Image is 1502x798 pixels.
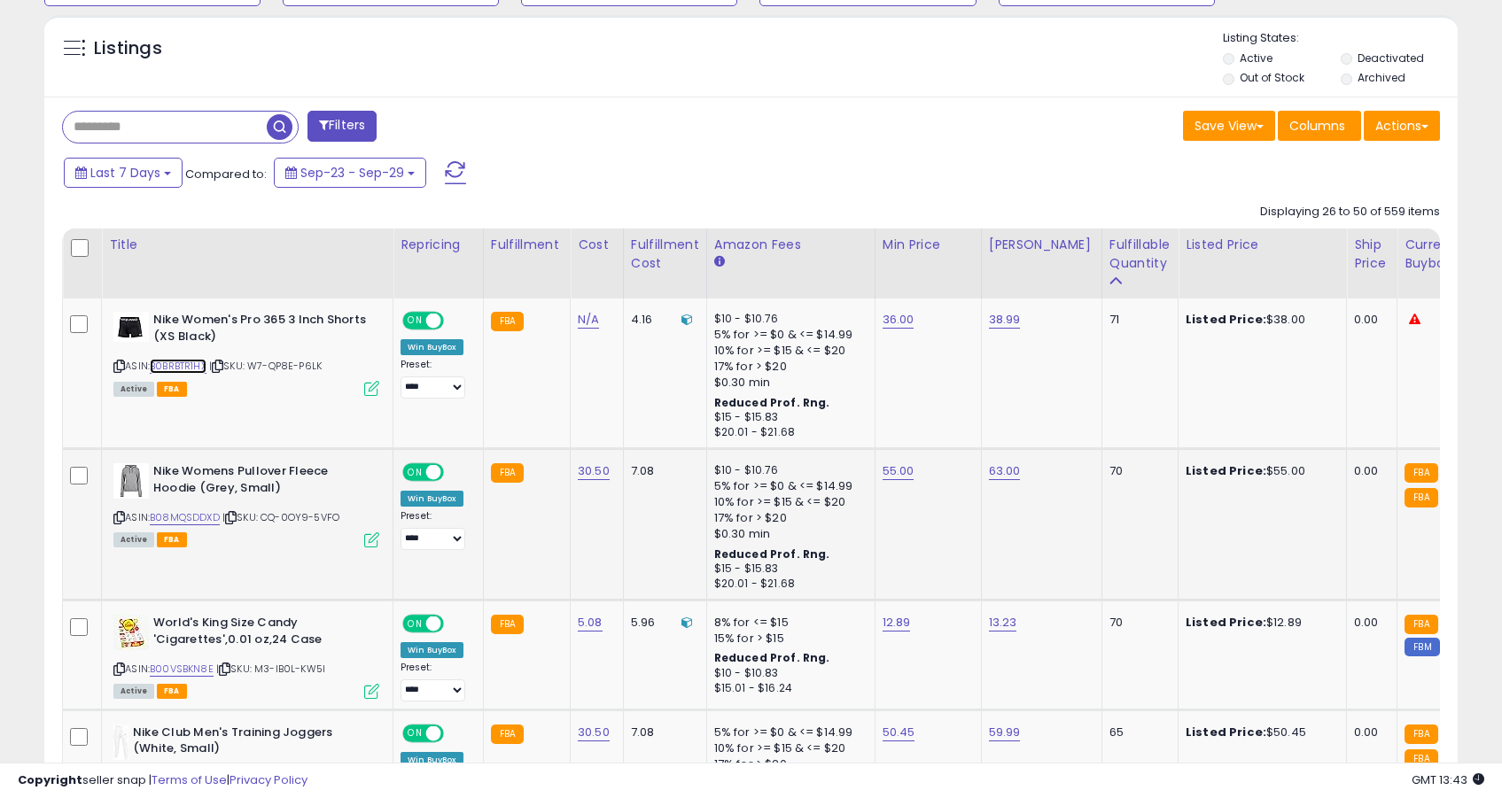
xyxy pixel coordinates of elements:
[714,546,830,562] b: Reduced Prof. Rng.
[1364,111,1440,141] button: Actions
[1358,50,1424,66] label: Deactivated
[989,311,1021,329] a: 38.99
[1405,638,1439,656] small: FBM
[1405,615,1437,634] small: FBA
[491,312,524,331] small: FBA
[113,382,154,397] span: All listings currently available for purchase on Amazon
[1278,111,1361,141] button: Columns
[989,462,1021,480] a: 63.00
[185,166,267,182] span: Compared to:
[714,526,861,542] div: $0.30 min
[883,236,974,254] div: Min Price
[491,236,563,254] div: Fulfillment
[714,494,861,510] div: 10% for >= $15 & <= $20
[157,532,187,547] span: FBA
[153,312,369,349] b: Nike Women's Pro 365 3 Inch Shorts (XS Black)
[714,681,861,696] div: $15.01 - $16.24
[714,562,861,577] div: $15 - $15.83
[113,684,154,699] span: All listings currently available for purchase on Amazon
[1186,312,1333,328] div: $38.00
[491,615,524,634] small: FBA
[1405,724,1437,744] small: FBA
[631,236,699,273] div: Fulfillment Cost
[113,724,128,760] img: 11aG2A70BuL._SL40_.jpg
[714,740,861,756] div: 10% for >= $15 & <= $20
[401,662,470,701] div: Preset:
[1240,50,1272,66] label: Active
[1405,488,1437,507] small: FBA
[441,465,470,480] span: OFF
[1183,111,1275,141] button: Save View
[714,650,830,665] b: Reduced Prof. Rng.
[404,725,426,740] span: ON
[631,615,693,631] div: 5.96
[491,463,524,483] small: FBA
[133,724,348,762] b: Nike Club Men's Training Joggers (White, Small)
[714,425,861,440] div: $20.01 - $21.68
[150,359,206,374] a: B0BRBTR1HX
[441,616,470,631] span: OFF
[1186,462,1266,479] b: Listed Price:
[631,724,693,740] div: 7.08
[714,666,861,681] div: $10 - $10.83
[1186,614,1266,631] b: Listed Price:
[578,236,616,254] div: Cost
[1109,724,1164,740] div: 65
[94,36,162,61] h5: Listings
[883,311,914,329] a: 36.00
[401,642,463,658] div: Win BuyBox
[64,158,183,188] button: Last 7 Days
[404,616,426,631] span: ON
[113,532,154,547] span: All listings currently available for purchase on Amazon
[401,510,470,550] div: Preset:
[150,510,220,525] a: B08MQSDDXD
[714,410,861,425] div: $15 - $15.83
[274,158,426,188] button: Sep-23 - Sep-29
[150,662,214,677] a: B00VSBKN8E
[1186,463,1333,479] div: $55.00
[1405,236,1496,273] div: Current Buybox Price
[1354,312,1383,328] div: 0.00
[883,614,911,631] a: 12.89
[714,463,861,478] div: $10 - $10.76
[1289,117,1345,135] span: Columns
[404,314,426,329] span: ON
[714,375,861,391] div: $0.30 min
[578,614,603,631] a: 5.08
[18,772,307,789] div: seller snap | |
[157,382,187,397] span: FBA
[1354,236,1389,273] div: Ship Price
[300,164,404,182] span: Sep-23 - Sep-29
[1240,70,1304,85] label: Out of Stock
[714,615,861,631] div: 8% for <= $15
[113,615,149,650] img: 51TJEfXmlnL._SL40_.jpg
[113,615,379,697] div: ASIN:
[1354,724,1383,740] div: 0.00
[401,339,463,355] div: Win BuyBox
[1405,463,1437,483] small: FBA
[209,359,322,373] span: | SKU: W7-QP8E-P6LK
[1354,615,1383,631] div: 0.00
[631,312,693,328] div: 4.16
[441,725,470,740] span: OFF
[989,614,1017,631] a: 13.23
[401,236,476,254] div: Repricing
[714,254,725,270] small: Amazon Fees.
[113,463,379,546] div: ASIN:
[1260,204,1440,221] div: Displaying 26 to 50 of 559 items
[883,462,914,480] a: 55.00
[216,662,325,676] span: | SKU: M3-IB0L-KW5I
[1186,236,1339,254] div: Listed Price
[113,312,379,394] div: ASIN:
[1109,615,1164,631] div: 70
[153,463,369,500] b: Nike Womens Pullover Fleece Hoodie (Grey, Small)
[989,236,1094,254] div: [PERSON_NAME]
[714,395,830,410] b: Reduced Prof. Rng.
[1354,463,1383,479] div: 0.00
[714,478,861,494] div: 5% for >= $0 & <= $14.99
[1109,236,1171,273] div: Fulfillable Quantity
[222,510,339,524] span: | SKU: CQ-0OY9-5VFO
[714,327,861,343] div: 5% for >= $0 & <= $14.99
[401,491,463,507] div: Win BuyBox
[18,771,82,788] strong: Copyright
